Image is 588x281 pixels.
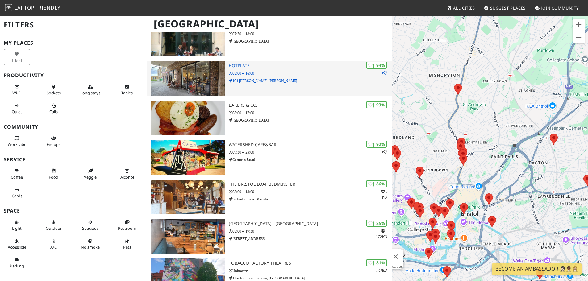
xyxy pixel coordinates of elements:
[4,72,143,78] h3: Productivity
[81,244,100,250] span: Smoke free
[482,2,528,14] a: Suggest Places
[229,142,392,147] h3: Watershed Cafe&Bar
[229,110,392,116] p: 08:00 – 17:00
[229,149,392,155] p: 09:30 – 23:00
[229,117,392,123] p: [GEOGRAPHIC_DATA]
[40,82,67,98] button: Sockets
[4,208,143,214] h3: Space
[10,263,24,269] span: Parking
[366,101,387,108] div: | 93%
[4,15,143,34] h2: Filters
[82,225,98,231] span: Spacious
[229,103,392,108] h3: Bakers & Co.
[366,180,387,187] div: | 86%
[49,109,58,114] span: Video/audio calls
[151,180,225,214] img: The Bristol Loaf Bedminster
[40,133,67,150] button: Groups
[381,188,387,200] p: 1 1
[4,101,30,117] button: Quiet
[229,78,392,84] p: 104 [PERSON_NAME] [PERSON_NAME]
[15,4,35,11] span: Laptop
[382,149,387,155] p: 1
[4,217,30,233] button: Light
[47,90,61,96] span: Power sockets
[12,193,22,199] span: Credit cards
[376,228,387,240] p: 1 1 1
[120,174,134,180] span: Alcohol
[4,82,30,98] button: Wi-Fi
[4,184,30,201] button: Cards
[40,217,67,233] button: Outdoor
[147,180,392,214] a: The Bristol Loaf Bedminster | 86% 11 The Bristol Loaf Bedminster 08:00 – 18:00 96 Bedminster Parade
[121,90,133,96] span: Work-friendly tables
[123,244,131,250] span: Pet friendly
[366,62,387,69] div: | 94%
[151,219,225,254] img: Hatter House Cafe - Bristol
[151,101,225,135] img: Bakers & Co.
[118,225,136,231] span: Restroom
[114,236,140,252] button: Pets
[12,109,22,114] span: Quiet
[114,82,140,98] button: Tables
[229,221,392,226] h3: [GEOGRAPHIC_DATA] - [GEOGRAPHIC_DATA]
[4,40,143,46] h3: My Places
[229,38,392,44] p: [GEOGRAPHIC_DATA]
[388,249,403,264] button: Close
[453,5,475,11] span: All Cities
[49,174,58,180] span: Food
[12,225,22,231] span: Natural light
[77,82,104,98] button: Long stays
[12,90,21,96] span: Stable Wi-Fi
[229,268,392,274] p: Unknown
[47,142,60,147] span: Group tables
[4,124,143,130] h3: Community
[366,220,387,227] div: | 85%
[573,19,585,31] button: Zoom in
[229,236,392,242] p: [STREET_ADDRESS]
[4,133,30,150] button: Work vibe
[229,157,392,163] p: Canon's Road
[229,275,392,281] p: The Tobacco Factory, [GEOGRAPHIC_DATA]
[532,2,581,14] a: Join Community
[4,166,30,182] button: Coffee
[40,236,67,252] button: A/C
[357,264,403,269] a: Tobacco Factory Theatres
[84,174,97,180] span: Veggie
[229,189,392,195] p: 08:00 – 18:00
[151,61,225,96] img: Hotplate
[229,261,392,266] h3: Tobacco Factory Theatres
[147,140,392,175] a: Watershed Cafe&Bar | 92% 1 Watershed Cafe&Bar 09:30 – 23:00 Canon's Road
[77,236,104,252] button: No smoke
[444,2,477,14] a: All Cities
[4,255,30,271] button: Parking
[147,61,392,96] a: Hotplate | 94% 1 Hotplate 08:00 – 16:00 104 [PERSON_NAME] [PERSON_NAME]
[4,157,143,163] h3: Service
[80,90,100,96] span: Long stays
[229,182,392,187] h3: The Bristol Loaf Bedminster
[8,244,26,250] span: Accessible
[229,70,392,76] p: 08:00 – 16:00
[5,4,12,11] img: LaptopFriendly
[40,101,67,117] button: Calls
[229,228,392,234] p: 08:00 – 19:30
[40,166,67,182] button: Food
[147,101,392,135] a: Bakers & Co. | 93% Bakers & Co. 08:00 – 17:00 [GEOGRAPHIC_DATA]
[541,5,579,11] span: Join Community
[77,166,104,182] button: Veggie
[46,225,62,231] span: Outdoor area
[366,141,387,148] div: | 92%
[151,140,225,175] img: Watershed Cafe&Bar
[5,3,60,14] a: LaptopFriendly LaptopFriendly
[229,196,392,202] p: 96 Bedminster Parade
[114,217,140,233] button: Restroom
[149,15,391,32] h1: [GEOGRAPHIC_DATA]
[366,259,387,266] div: | 81%
[382,70,387,76] p: 1
[573,31,585,43] button: Zoom out
[229,63,392,68] h3: Hotplate
[77,217,104,233] button: Spacious
[376,267,387,273] p: 1 1
[114,166,140,182] button: Alcohol
[50,244,57,250] span: Air conditioned
[35,4,60,11] span: Friendly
